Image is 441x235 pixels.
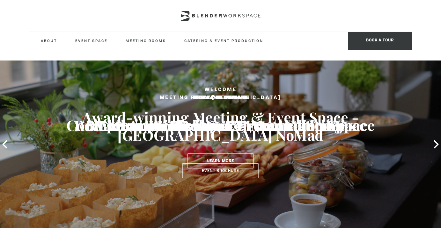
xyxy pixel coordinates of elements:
a: Event Brochure [182,163,259,178]
a: Event Space [70,32,113,49]
a: Catering & Event Production [179,32,268,49]
a: Learn More [188,153,254,168]
h3: Elegant, Delicious & 5-star Catering [22,117,419,134]
a: Meeting Rooms [121,32,171,49]
a: About [36,32,62,49]
span: Book a tour [348,32,412,50]
h2: Food & Beverage [22,94,419,102]
h2: Welcome [22,86,419,94]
